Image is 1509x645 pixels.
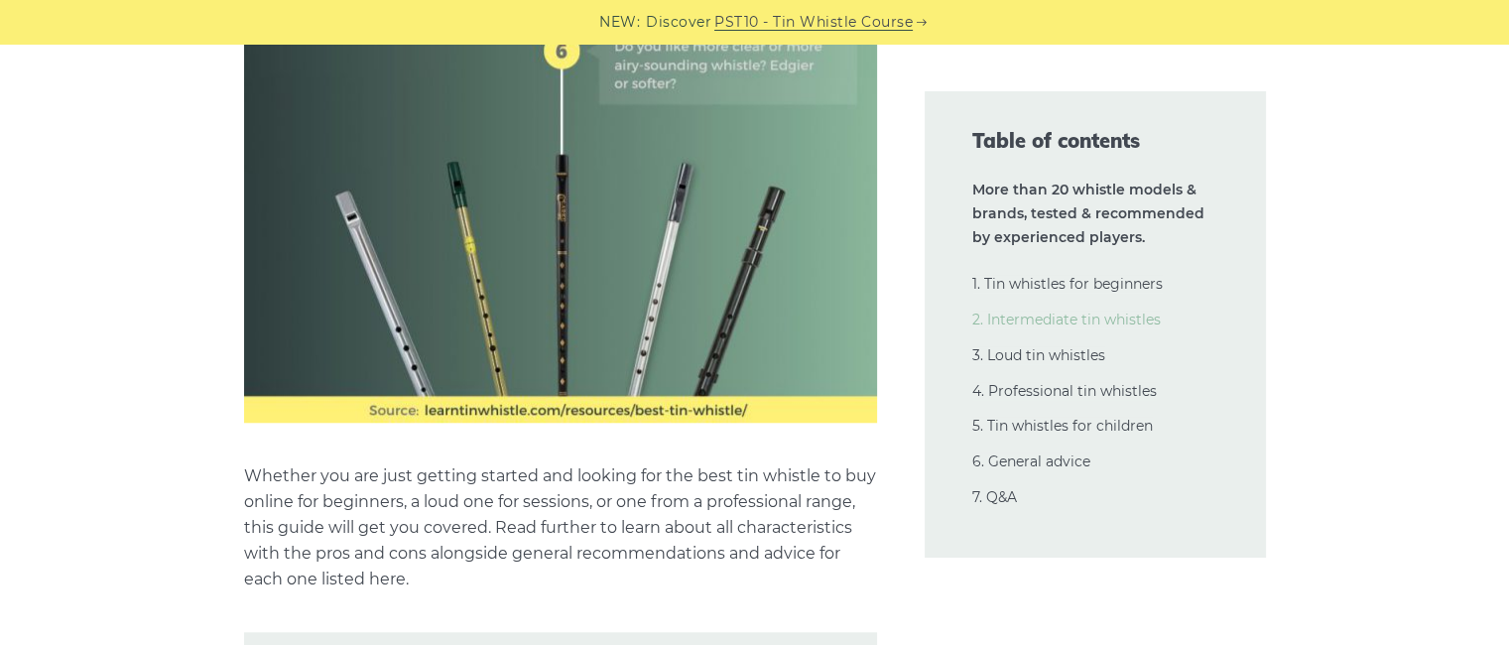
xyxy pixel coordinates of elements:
a: 1. Tin whistles for beginners [972,275,1163,293]
a: 2. Intermediate tin whistles [972,311,1161,328]
strong: More than 20 whistle models & brands, tested & recommended by experienced players. [972,181,1204,246]
a: 3. Loud tin whistles [972,346,1105,364]
a: PST10 - Tin Whistle Course [714,11,913,34]
span: Table of contents [972,127,1218,155]
a: 6. General advice [972,452,1090,470]
a: 4. Professional tin whistles [972,382,1157,400]
span: Discover [646,11,711,34]
p: Whether you are just getting started and looking for the best tin whistle to buy online for begin... [244,463,877,592]
span: NEW: [599,11,640,34]
a: 5. Tin whistles for children [972,417,1153,435]
a: 7. Q&A [972,488,1017,506]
